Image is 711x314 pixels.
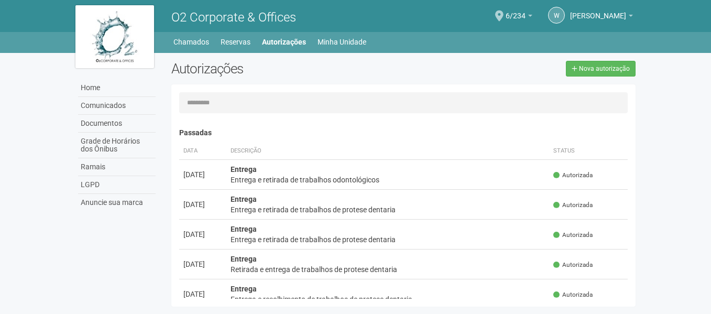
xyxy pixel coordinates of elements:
[78,194,156,211] a: Anuncie sua marca
[78,158,156,176] a: Ramais
[231,204,545,215] div: Entrega e retirada de trabalhos de protese dentaria
[78,115,156,133] a: Documentos
[75,5,154,68] img: logo.jpg
[318,35,366,49] a: Minha Unidade
[553,171,593,180] span: Autorizada
[226,143,550,160] th: Descrição
[171,10,296,25] span: O2 Corporate & Offices
[231,285,257,293] strong: Entrega
[566,61,636,77] a: Nova autorização
[173,35,209,49] a: Chamados
[553,290,593,299] span: Autorizada
[231,225,257,233] strong: Entrega
[231,195,257,203] strong: Entrega
[579,65,630,72] span: Nova autorização
[570,2,626,20] span: Walter
[506,13,532,21] a: 6/234
[78,79,156,97] a: Home
[231,264,545,275] div: Retirada e entrega de trabalhos de protese dentaria
[78,176,156,194] a: LGPD
[548,7,565,24] a: W
[553,261,593,269] span: Autorizada
[183,259,222,269] div: [DATE]
[221,35,250,49] a: Reservas
[231,165,257,174] strong: Entrega
[553,201,593,210] span: Autorizada
[179,129,628,137] h4: Passadas
[231,294,545,305] div: Entrega e recolhimento de trabalhos de protese dentaria
[231,234,545,245] div: Entrega e retirada de trabalhos de protese dentaria
[553,231,593,240] span: Autorizada
[171,61,396,77] h2: Autorizações
[78,133,156,158] a: Grade de Horários dos Ônibus
[179,143,226,160] th: Data
[183,229,222,240] div: [DATE]
[262,35,306,49] a: Autorizações
[506,2,526,20] span: 6/234
[78,97,156,115] a: Comunicados
[183,289,222,299] div: [DATE]
[231,175,545,185] div: Entrega e retirada de trabalhos odontológicos
[231,255,257,263] strong: Entrega
[549,143,628,160] th: Status
[183,199,222,210] div: [DATE]
[570,13,633,21] a: [PERSON_NAME]
[183,169,222,180] div: [DATE]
